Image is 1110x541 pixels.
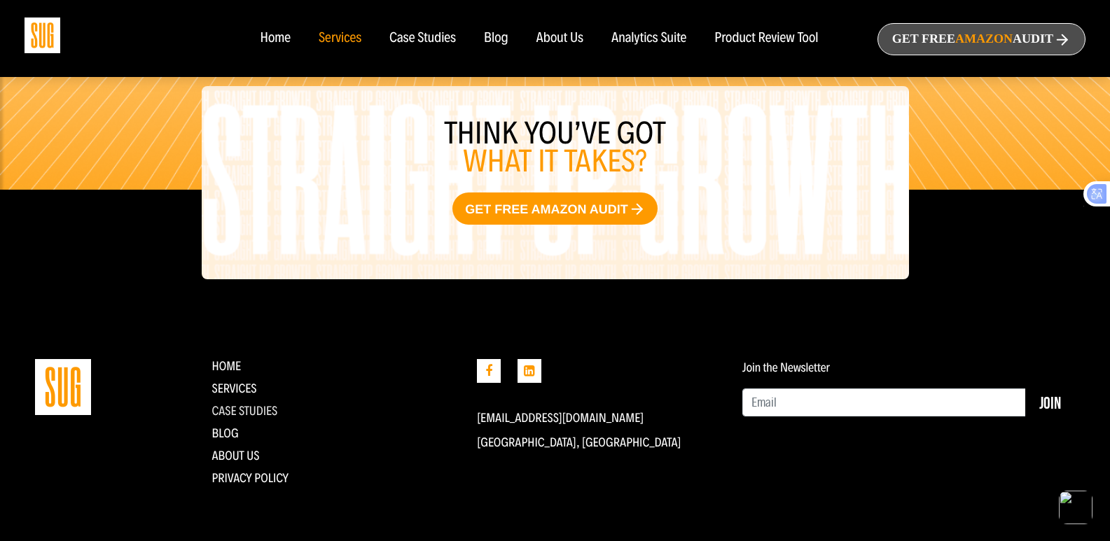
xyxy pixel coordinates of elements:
[452,192,658,225] a: Get free Amazon audit
[212,358,242,374] a: Home
[955,31,1013,45] span: Amazon
[35,359,91,415] img: Straight Up Growth
[611,31,686,46] a: Analytics Suite
[877,23,1085,55] a: Get freeAmazonAudit
[484,31,508,46] a: Blog
[742,388,1026,416] input: Email
[319,31,361,46] a: Services
[477,410,644,426] a: [EMAIL_ADDRESS][DOMAIN_NAME]
[463,143,647,180] span: what it takes?
[714,31,818,46] a: Product Review Tool
[212,448,260,463] a: About Us
[212,403,278,419] a: CASE STUDIES
[389,31,456,46] a: Case Studies
[536,31,584,46] a: About Us
[212,381,257,396] a: Services
[212,470,289,486] a: Privacy Policy
[25,17,60,53] img: Sug
[212,426,239,441] a: Blog
[1025,388,1075,416] button: Join
[742,360,830,374] label: Join the Newsletter
[260,31,290,46] a: Home
[477,435,721,449] p: [GEOGRAPHIC_DATA], [GEOGRAPHIC_DATA]
[202,120,909,176] h3: Think you’ve got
